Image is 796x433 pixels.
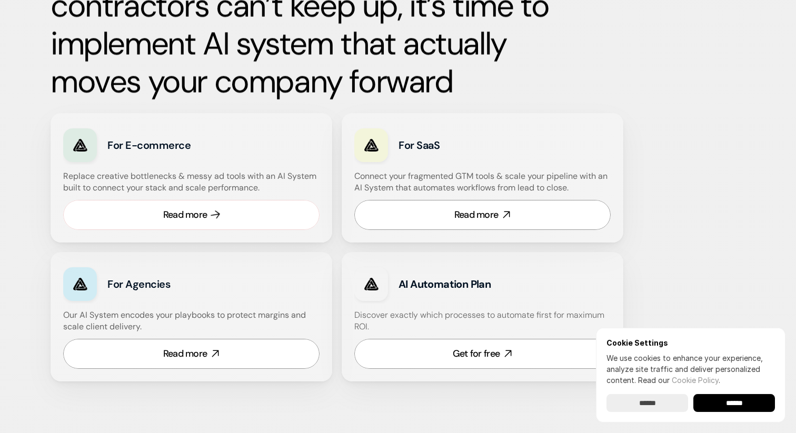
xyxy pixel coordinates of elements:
[163,347,207,360] div: Read more
[606,338,775,347] h6: Cookie Settings
[453,347,500,360] div: Get for free
[638,376,720,385] span: Read our .
[454,208,499,221] div: Read more
[354,339,611,369] a: Get for free
[107,277,251,291] h3: For Agencies
[672,376,719,385] a: Cookie Policy
[107,138,251,153] h3: For E-commerce
[399,138,542,153] h3: For SaaS
[63,339,320,369] a: Read more
[354,170,616,194] h4: Connect your fragmented GTM tools & scale your pipeline with an AI System that automates workflow...
[63,200,320,230] a: Read more
[399,277,491,291] strong: AI Automation Plan
[163,208,207,221] div: Read more
[606,353,775,386] p: We use cookies to enhance your experience, analyze site traffic and deliver personalized content.
[63,309,320,333] h4: Our AI System encodes your playbooks to protect margins and scale client delivery.
[63,170,317,194] h4: Replace creative bottlenecks & messy ad tools with an AI System built to connect your stack and s...
[354,200,611,230] a: Read more
[354,309,611,333] h4: Discover exactly which processes to automate first for maximum ROI.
